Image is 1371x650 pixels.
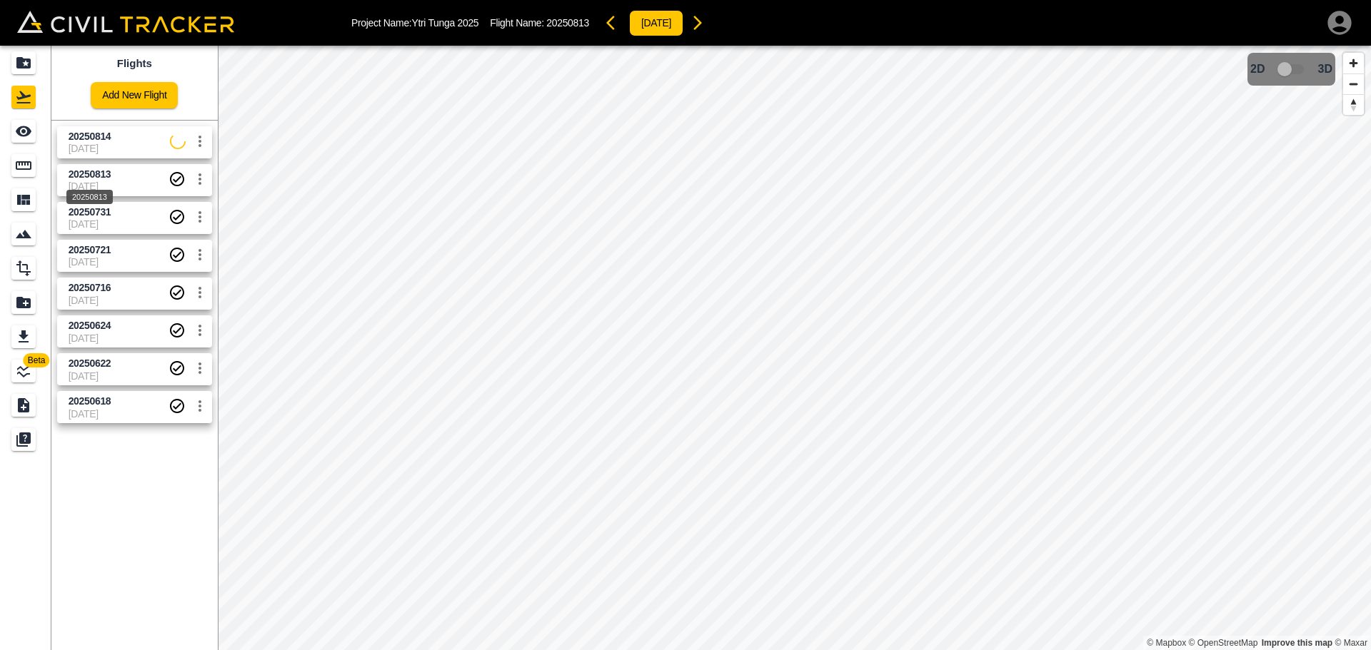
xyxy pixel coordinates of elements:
[1343,53,1364,73] button: Zoom in
[1189,638,1258,648] a: OpenStreetMap
[1335,638,1367,648] a: Maxar
[629,10,683,36] button: [DATE]
[546,17,589,29] span: 20250813
[1147,638,1186,648] a: Mapbox
[1262,638,1332,648] a: Map feedback
[1271,56,1312,83] span: 3D model not uploaded yet
[351,17,478,29] p: Project Name: Ytri Tunga 2025
[17,11,234,33] img: Civil Tracker
[66,190,113,204] div: 20250813
[1343,94,1364,115] button: Reset bearing to north
[490,17,589,29] p: Flight Name:
[1318,63,1332,76] span: 3D
[1250,63,1265,76] span: 2D
[218,46,1371,650] canvas: Map
[1343,73,1364,94] button: Zoom out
